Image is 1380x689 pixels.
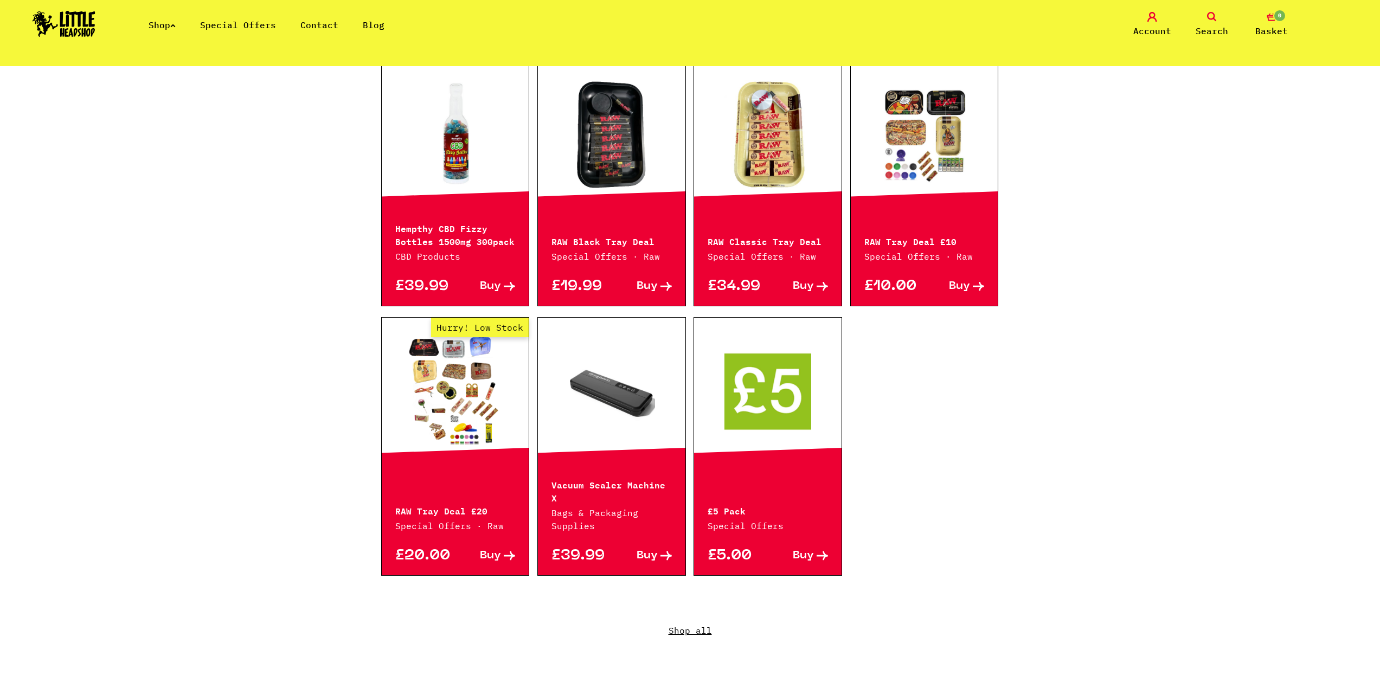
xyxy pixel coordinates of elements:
p: £5 Pack [708,504,828,517]
p: RAW Classic Tray Deal [708,234,828,247]
a: Buy [768,281,828,292]
a: Hurry! Low Stock [382,337,529,445]
p: CBD Products [395,250,516,263]
span: 0 [1273,9,1286,22]
a: Blog [363,20,384,30]
span: Search [1196,24,1228,37]
span: Buy [793,281,814,292]
p: £20.00 [395,550,455,562]
p: Special Offers · Raw [551,250,672,263]
p: Vacuum Sealer Machine X [551,478,672,504]
p: £39.99 [395,281,455,292]
span: Buy [793,550,814,562]
a: Special Offers [200,20,276,30]
span: Buy [949,281,970,292]
a: Buy [612,281,672,292]
span: Basket [1255,24,1288,37]
p: Special Offers · Raw [395,519,516,532]
span: Account [1133,24,1171,37]
a: Buy [768,550,828,562]
span: Buy [637,281,658,292]
p: Special Offers [708,519,828,532]
img: Little Head Shop Logo [33,11,95,37]
p: Special Offers · Raw [864,250,985,263]
p: £34.99 [708,281,768,292]
a: Buy [455,281,515,292]
span: Buy [480,550,501,562]
p: £10.00 [864,281,925,292]
a: Contact [300,20,338,30]
p: RAW Tray Deal £20 [395,504,516,517]
span: Buy [637,550,658,562]
p: £5.00 [708,550,768,562]
span: Hurry! Low Stock [431,318,529,337]
p: £19.99 [551,281,612,292]
p: £39.99 [551,550,612,562]
p: Bags & Packaging Supplies [551,506,672,532]
a: Buy [455,550,515,562]
span: Buy [480,281,501,292]
a: Buy [925,281,985,292]
p: Special Offers · Raw [708,250,828,263]
p: RAW Tray Deal £10 [864,234,985,247]
a: 0 Basket [1244,12,1299,37]
a: Shop [149,20,176,30]
p: RAW Black Tray Deal [551,234,672,247]
a: Search [1185,12,1239,37]
p: Hempthy CBD Fizzy Bottles 1500mg 300pack [395,221,516,247]
a: Buy [612,550,672,562]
